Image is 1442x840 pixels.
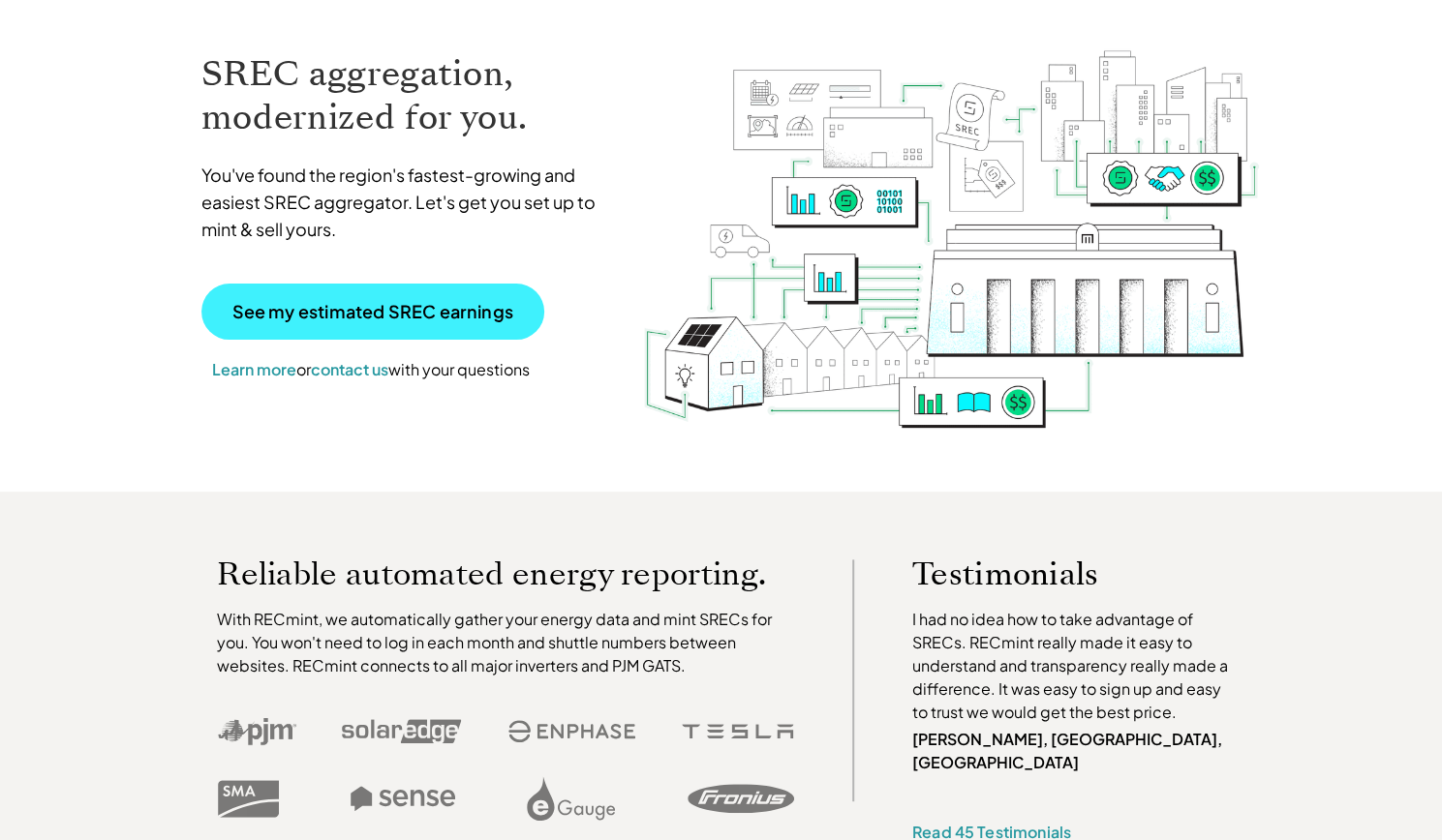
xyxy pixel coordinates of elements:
p: [PERSON_NAME], [GEOGRAPHIC_DATA], [GEOGRAPHIC_DATA] [912,728,1238,774]
p: or with your questions [201,357,540,382]
p: I had no idea how to take advantage of SRECs. RECmint really made it easy to understand and trans... [912,608,1238,724]
p: See my estimated SREC earnings [232,303,513,320]
p: With RECmint, we automatically gather your energy data and mint SRECs for you. You won't need to ... [217,608,794,677]
h1: SREC aggregation, modernized for you. [201,52,614,139]
a: contact us [311,359,388,379]
p: Testimonials [912,559,1201,588]
a: Learn more [212,359,296,379]
p: Reliable automated energy reporting. [217,559,794,588]
p: You've found the region's fastest-growing and easiest SREC aggregator. Let's get you set up to mi... [201,162,614,243]
a: See my estimated SREC earnings [201,284,544,340]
